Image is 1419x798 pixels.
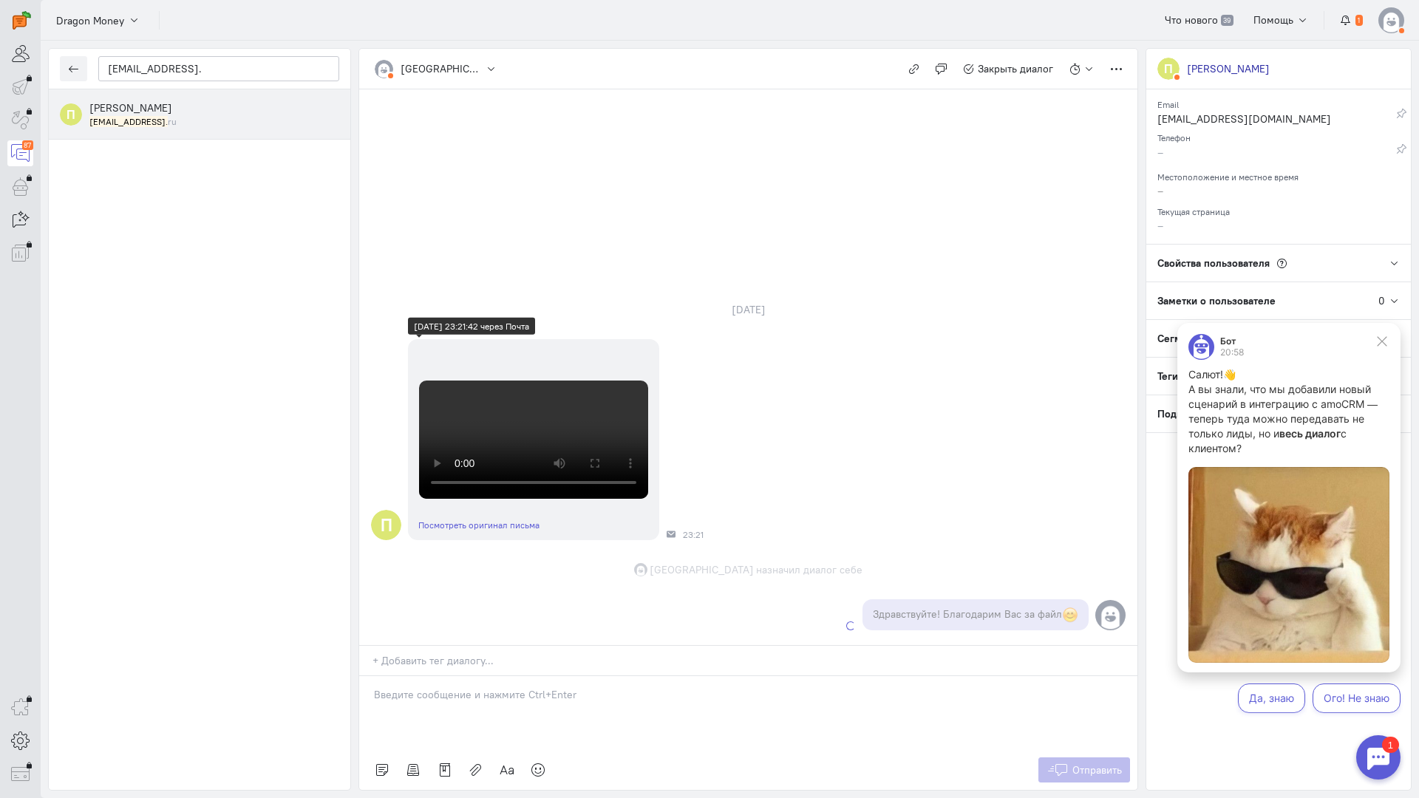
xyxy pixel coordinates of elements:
[26,66,227,140] p: А вы знали, что мы добавили новый сценарий в интеграцию с amoCRM — теперь туда можно передавать н...
[26,52,227,66] p: Салют!👋
[1164,61,1173,76] text: П
[1355,15,1363,27] span: 1
[22,140,33,150] div: 87
[150,368,238,398] button: Ого! Не знаю
[98,56,339,81] input: Поиск по имени, почте, телефону
[89,115,177,128] small: x4ip4ik@yandex.ru
[1253,13,1293,27] span: Помощь
[56,13,124,28] span: Dragon Money
[1146,282,1378,319] div: Заметки о пользователе
[1221,15,1233,27] span: 39
[381,514,392,535] text: П
[1157,369,1247,383] span: Теги пользователя
[1165,13,1218,27] span: Что нового
[58,21,81,30] div: Бот
[48,7,148,33] button: Dragon Money
[414,319,529,332] div: [DATE] 23:21:42 через Почта
[7,140,33,166] a: 87
[1157,184,1163,197] span: –
[75,368,143,398] button: Да, знаю
[367,56,505,81] button: [GEOGRAPHIC_DATA]
[401,61,482,76] div: [GEOGRAPHIC_DATA]
[955,56,1062,81] button: Закрыть диалог
[667,530,676,539] div: Почта
[1157,202,1400,218] div: Текущая страница
[33,9,50,25] div: 1
[117,112,178,124] strong: весь диалог
[418,519,540,531] a: Посмотреть оригинал письма
[89,116,168,127] mark: [EMAIL_ADDRESS].
[375,60,393,78] img: default-v4.png
[58,33,81,41] div: 20:58
[1187,61,1270,76] div: [PERSON_NAME]
[13,11,31,30] img: carrot-quest.svg
[715,299,782,320] div: [DATE]
[1146,395,1381,432] div: Подписки
[1157,219,1163,232] span: –
[1157,7,1242,33] a: Что нового 39
[1157,167,1400,183] div: Местоположение и местное время
[978,62,1053,75] span: Закрыть диалог
[1157,145,1396,163] div: –
[650,562,754,577] span: [GEOGRAPHIC_DATA]
[1378,293,1385,308] div: 0
[1157,332,1274,345] span: Сегменты пользователя
[1378,7,1404,33] img: default-v4.png
[683,530,704,540] span: 23:21
[1072,763,1122,777] span: Отправить
[1157,112,1396,130] div: [EMAIL_ADDRESS][DOMAIN_NAME]
[1157,95,1179,110] small: Email
[1245,7,1317,33] button: Помощь
[1332,7,1371,33] button: 1
[1157,256,1270,270] span: Свойства пользователя
[1157,129,1191,143] small: Телефон
[89,101,172,115] span: Поздняков Дмитрий
[67,106,75,122] text: П
[1038,757,1131,782] button: Отправить
[756,562,862,577] span: назначил диалог себе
